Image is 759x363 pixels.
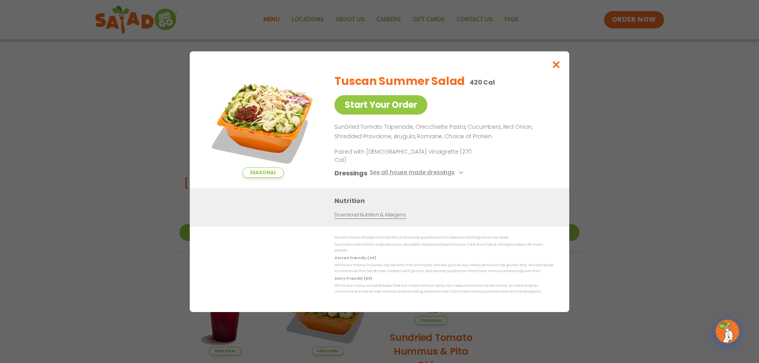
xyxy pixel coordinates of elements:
p: Nutrition information is based on our standard recipes and portion sizes. Click Nutrition & Aller... [334,242,553,254]
h2: Tuscan Summer Salad [334,73,465,90]
p: 420 Cal [470,77,495,87]
p: SunDried Tomato Tapenade, Orecchiette Pasta, Cucumbers, Red Onion, Shredded Provolone, Arugula, R... [334,122,550,141]
strong: Dairy Friendly (DF) [334,276,372,280]
button: Close modal [544,51,569,78]
img: Featured product photo for Tuscan Summer Salad [208,67,318,178]
img: wpChatIcon [716,320,738,342]
p: While our menu includes foods that are made without dairy, our restaurants are not dairy free. We... [334,283,553,295]
p: Paired with [DEMOGRAPHIC_DATA] Vinaigrette (270 Cal) [334,147,481,164]
a: Start Your Order [334,95,427,115]
p: We are not an allergen free facility and cannot guarantee the absence of allergens in our foods. [334,235,553,241]
span: Seasonal [242,167,284,178]
h3: Nutrition [334,196,557,205]
p: While our menu includes ingredients that are made without gluten, our restaurants are not gluten ... [334,262,553,275]
button: See all house made dressings [370,168,466,178]
strong: Gluten Friendly (GF) [334,255,376,260]
a: Download Nutrition & Allergens [334,211,406,218]
h3: Dressings [334,168,367,178]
